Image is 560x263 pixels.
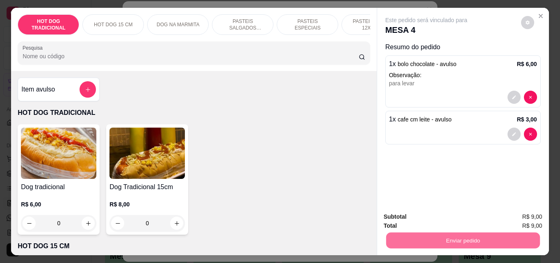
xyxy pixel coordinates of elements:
[385,16,467,24] p: Este pedido será vinculado para
[517,60,537,68] p: R$ 6,00
[219,18,266,31] p: PASTEIS SALGADOS 12X20cm
[80,81,96,98] button: add-separate-item
[389,114,452,124] p: 1 x
[524,91,537,104] button: decrease-product-quantity
[508,91,521,104] button: decrease-product-quantity
[23,217,36,230] button: decrease-product-quantity
[524,128,537,141] button: decrease-product-quantity
[386,232,540,248] button: Enviar pedido
[389,79,537,87] div: para levar
[82,217,95,230] button: increase-product-quantity
[385,24,467,36] p: MESA 4
[521,16,534,29] button: decrease-product-quantity
[21,85,55,94] h4: Item avulso
[157,21,199,28] p: DOG NA MARMITA
[21,128,96,179] img: product-image
[389,71,537,79] p: Observação:
[398,61,456,67] span: bolo chocolate - avulso
[23,44,46,51] label: Pesquisa
[389,59,457,69] p: 1 x
[18,108,370,118] p: HOT DOG TRADICIONAL
[109,128,185,179] img: product-image
[21,182,96,192] h4: Dog tradicional
[23,52,359,60] input: Pesquisa
[348,18,396,31] p: PASTEIS DOCES 12X20cm
[25,18,72,31] p: HOT DOG TRADICIONAL
[21,200,96,208] p: R$ 6,00
[534,9,547,23] button: Close
[109,182,185,192] h4: Dog Tradicional 15cm
[170,217,183,230] button: increase-product-quantity
[508,128,521,141] button: decrease-product-quantity
[385,42,541,52] p: Resumo do pedido
[111,217,124,230] button: decrease-product-quantity
[517,115,537,123] p: R$ 3,00
[284,18,331,31] p: PASTEIS ESPECIAIS
[109,200,185,208] p: R$ 8,00
[398,116,452,123] span: cafe cm leite - avulso
[18,241,370,251] p: HOT DOG 15 CM
[94,21,132,28] p: HOT DOG 15 CM
[384,222,397,229] strong: Total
